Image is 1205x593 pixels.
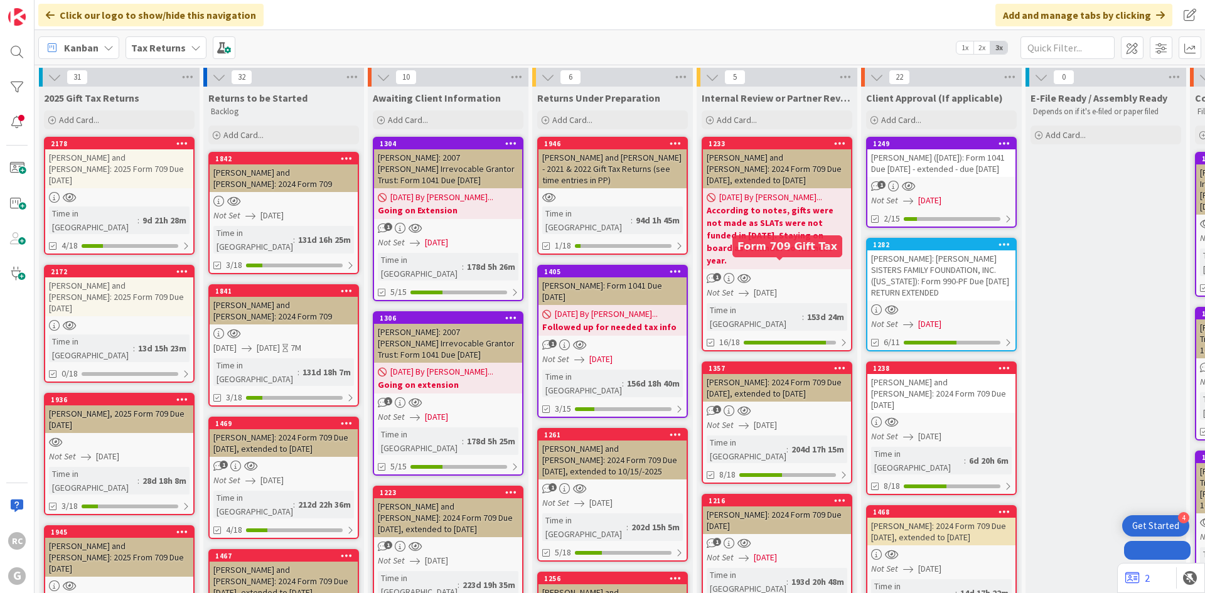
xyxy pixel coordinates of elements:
div: 223d 19h 35m [459,578,518,592]
div: [PERSON_NAME] and [PERSON_NAME]: 2025 From 709 Due [DATE] [45,538,193,577]
span: 2x [973,41,990,54]
div: Time in [GEOGRAPHIC_DATA] [49,206,137,234]
span: 3/18 [226,259,242,272]
div: 2172[PERSON_NAME] and [PERSON_NAME]: 2025 Form 709 Due [DATE] [45,266,193,316]
h5: Form 709 Gift Tax [737,240,837,252]
div: 1223 [380,488,522,497]
div: 1261 [538,429,687,441]
span: 3/18 [62,500,78,513]
div: [PERSON_NAME] and [PERSON_NAME]: 2024 Form 709 [210,297,358,324]
span: 5 [724,70,746,85]
i: Not Set [213,474,240,486]
div: 153d 24m [804,310,847,324]
div: 202d 15h 5m [628,520,683,534]
span: 3x [990,41,1007,54]
span: 4/18 [62,239,78,252]
div: 4 [1178,512,1189,523]
div: 1946[PERSON_NAME] and [PERSON_NAME] - 2021 & 2022 Gift Tax Returns (see time entries in PP) [538,138,687,188]
span: [DATE] [918,430,941,443]
a: 1946[PERSON_NAME] and [PERSON_NAME] - 2021 & 2022 Gift Tax Returns (see time entries in PP)Time i... [537,137,688,255]
i: Not Set [378,555,405,566]
div: G [8,567,26,585]
div: 1357[PERSON_NAME]: 2024 Form 709 Due [DATE], extended to [DATE] [703,363,851,402]
a: 2178[PERSON_NAME] and [PERSON_NAME]: 2025 Form 709 Due [DATE]Time in [GEOGRAPHIC_DATA]:9d 21h 28m... [44,137,195,255]
div: [PERSON_NAME] ([DATE]): Form 1041 Due [DATE] - extended - due [DATE] [867,149,1015,177]
div: 1469[PERSON_NAME]: 2024 Form 709 Due [DATE], extended to [DATE] [210,418,358,457]
i: Not Set [707,552,734,563]
div: 131d 18h 7m [299,365,354,379]
span: 1 [713,405,721,414]
span: [DATE] [257,341,280,355]
i: Not Set [871,195,898,206]
a: 2172[PERSON_NAME] and [PERSON_NAME]: 2025 Form 709 Due [DATE]Time in [GEOGRAPHIC_DATA]:13d 15h 23... [44,265,195,383]
div: 1238 [867,363,1015,374]
div: 1841 [210,286,358,297]
div: [PERSON_NAME] and [PERSON_NAME]: 2024 Form 709 [210,164,358,192]
div: 193d 20h 48m [788,575,847,589]
div: 1946 [538,138,687,149]
span: [DATE] [918,318,941,331]
a: 1304[PERSON_NAME]: 2007 [PERSON_NAME] Irrevocable Grantor Trust: Form 1041 Due [DATE][DATE] By [P... [373,137,523,301]
i: Not Set [213,210,240,221]
span: : [297,365,299,379]
div: 131d 16h 25m [295,233,354,247]
div: 94d 1h 45m [633,213,683,227]
div: 1842 [210,153,358,164]
div: 1945 [51,528,193,537]
div: [PERSON_NAME]: Form 1041 Due [DATE] [538,277,687,305]
div: 1306 [374,313,522,324]
span: 1 [549,483,557,491]
div: 1304[PERSON_NAME]: 2007 [PERSON_NAME] Irrevocable Grantor Trust: Form 1041 Due [DATE] [374,138,522,188]
div: 1945[PERSON_NAME] and [PERSON_NAME]: 2025 From 709 Due [DATE] [45,526,193,577]
div: 1357 [703,363,851,374]
i: Not Set [49,451,76,462]
a: 1841[PERSON_NAME] and [PERSON_NAME]: 2024 Form 709[DATE][DATE]7MTime in [GEOGRAPHIC_DATA]:131d 18... [208,284,359,407]
span: : [462,260,464,274]
div: 1357 [709,364,851,373]
div: 1468 [867,506,1015,518]
span: Returns to be Started [208,92,308,104]
div: 1249[PERSON_NAME] ([DATE]): Form 1041 Due [DATE] - extended - due [DATE] [867,138,1015,177]
span: : [622,377,624,390]
span: : [786,442,788,456]
div: 1238[PERSON_NAME] and [PERSON_NAME]: 2024 Form 709 Due [DATE] [867,363,1015,413]
div: Time in [GEOGRAPHIC_DATA] [213,491,293,518]
span: [DATE] [96,450,119,463]
div: [PERSON_NAME]: 2007 [PERSON_NAME] Irrevocable Grantor Trust: Form 1041 Due [DATE] [374,324,522,363]
span: 16/18 [719,336,740,349]
div: 2172 [45,266,193,277]
a: 1469[PERSON_NAME]: 2024 Form 709 Due [DATE], extended to [DATE]Not Set[DATE]Time in [GEOGRAPHIC_D... [208,417,359,539]
a: 1405[PERSON_NAME]: Form 1041 Due [DATE][DATE] By [PERSON_NAME]...Followed up for needed tax infoN... [537,265,688,418]
i: Not Set [378,411,405,422]
b: Followed up for needed tax info [542,321,683,333]
div: 1468[PERSON_NAME]: 2024 Form 709 Due [DATE], extended to [DATE] [867,506,1015,545]
div: 1469 [215,419,358,428]
span: : [964,454,966,467]
div: 1261[PERSON_NAME] and [PERSON_NAME]: 2024 Form 709 Due [DATE], extended to 10/15/-2025 [538,429,687,479]
span: Add Card... [552,114,592,126]
span: 3/15 [555,402,571,415]
div: Time in [GEOGRAPHIC_DATA] [378,427,462,455]
span: 0/18 [62,367,78,380]
div: 1841[PERSON_NAME] and [PERSON_NAME]: 2024 Form 709 [210,286,358,324]
a: 1233[PERSON_NAME] and [PERSON_NAME]: 2024 Form 709 Due [DATE], extended to [DATE][DATE] By [PERSO... [702,137,852,351]
span: 10 [395,70,417,85]
a: 1238[PERSON_NAME] and [PERSON_NAME]: 2024 Form 709 Due [DATE]Not Set[DATE]Time in [GEOGRAPHIC_DAT... [866,361,1017,495]
span: Returns Under Preparation [537,92,660,104]
div: 1233 [703,138,851,149]
div: [PERSON_NAME], 2025 Form 709 Due [DATE] [45,405,193,433]
a: 1261[PERSON_NAME] and [PERSON_NAME]: 2024 Form 709 Due [DATE], extended to 10/15/-2025Not Set[DAT... [537,428,688,562]
div: 1282 [873,240,1015,249]
div: 1304 [380,139,522,148]
div: 7M [291,341,301,355]
div: [PERSON_NAME]: 2024 Form 709 Due [DATE], extended to [DATE] [210,429,358,457]
span: 1 [713,538,721,546]
div: Time in [GEOGRAPHIC_DATA] [871,447,964,474]
div: Time in [GEOGRAPHIC_DATA] [542,206,631,234]
div: Time in [GEOGRAPHIC_DATA] [542,370,622,397]
span: 1/18 [555,239,571,252]
span: 2025 Gift Tax Returns [44,92,139,104]
a: 2 [1125,570,1150,585]
span: Add Card... [388,114,428,126]
div: 1842 [215,154,358,163]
